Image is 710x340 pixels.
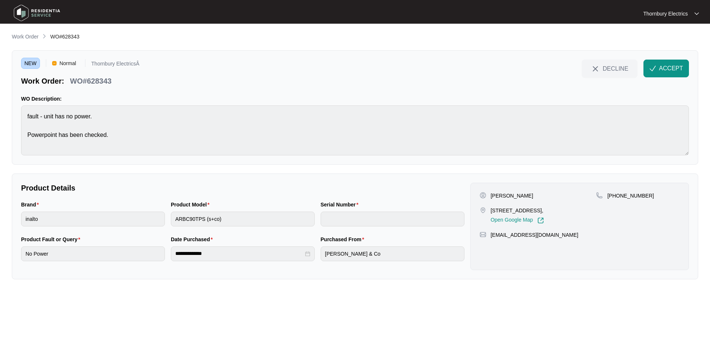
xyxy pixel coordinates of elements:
[50,34,80,40] span: WO#628343
[171,212,315,226] input: Product Model
[596,192,603,199] img: map-pin
[582,60,638,77] button: close-IconDECLINE
[591,64,600,73] img: close-Icon
[491,192,533,199] p: [PERSON_NAME]
[21,246,165,261] input: Product Fault or Query
[659,64,683,73] span: ACCEPT
[480,192,486,199] img: user-pin
[41,33,47,39] img: chevron-right
[21,236,83,243] label: Product Fault or Query
[10,33,40,41] a: Work Order
[21,183,464,193] p: Product Details
[321,201,361,208] label: Serial Number
[321,236,367,243] label: Purchased From
[480,231,486,238] img: map-pin
[491,231,578,239] p: [EMAIL_ADDRESS][DOMAIN_NAME]
[70,76,111,86] p: WO#628343
[643,10,688,17] p: Thornbury Electrics
[537,217,544,224] img: Link-External
[603,64,628,73] span: DECLINE
[21,105,689,155] textarea: fault - unit has no power. Powerpoint has been checked.
[643,60,689,77] button: check-IconACCEPT
[480,207,486,213] img: map-pin
[21,58,40,69] span: NEW
[491,217,544,224] a: Open Google Map
[321,246,464,261] input: Purchased From
[321,212,464,226] input: Serial Number
[171,236,216,243] label: Date Purchased
[171,201,213,208] label: Product Model
[21,95,689,102] p: WO Description:
[491,207,544,214] p: [STREET_ADDRESS],
[91,61,139,69] p: Thornbury ElectricsÂ
[57,58,79,69] span: Normal
[21,201,42,208] label: Brand
[11,2,63,24] img: residentia service logo
[52,61,57,65] img: Vercel Logo
[694,12,699,16] img: dropdown arrow
[21,212,165,226] input: Brand
[607,192,654,199] p: [PHONE_NUMBER]
[649,65,656,72] img: check-Icon
[175,250,304,257] input: Date Purchased
[12,33,38,40] p: Work Order
[21,76,64,86] p: Work Order:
